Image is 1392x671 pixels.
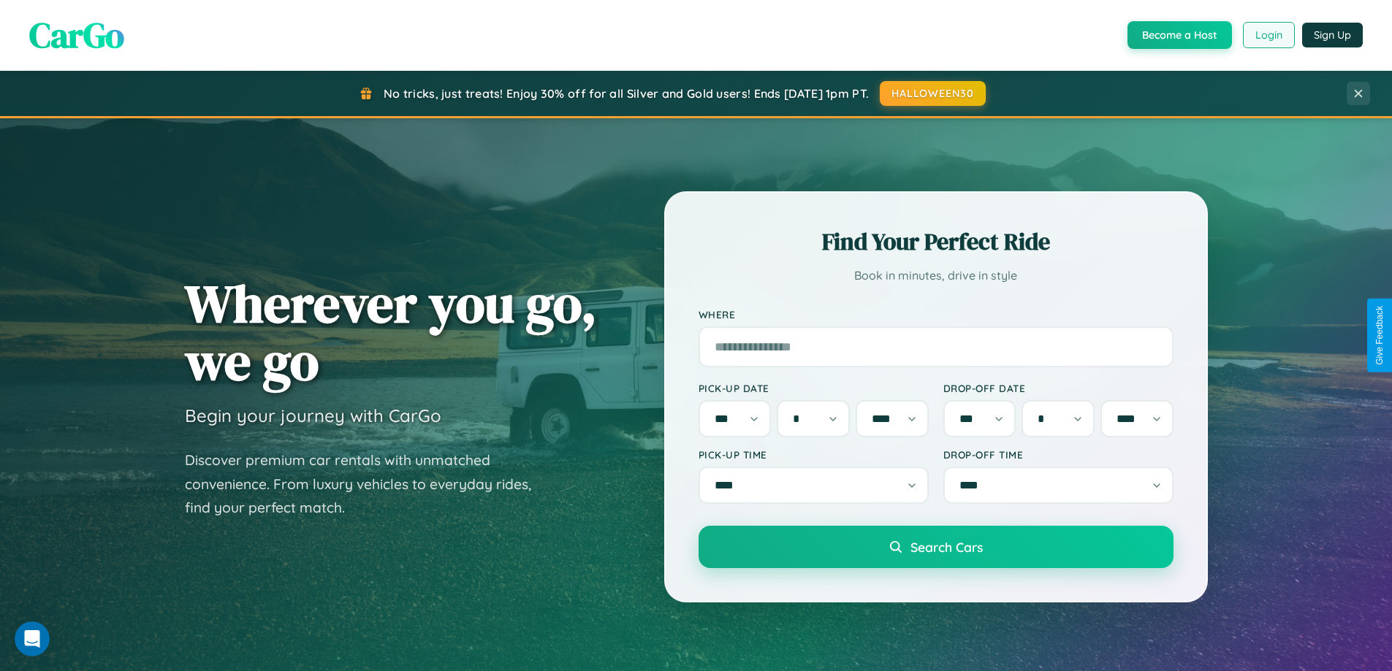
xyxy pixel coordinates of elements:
[699,226,1174,258] h2: Find Your Perfect Ride
[943,448,1174,461] label: Drop-off Time
[384,86,869,101] span: No tricks, just treats! Enjoy 30% off for all Silver and Gold users! Ends [DATE] 1pm PT.
[185,275,597,390] h1: Wherever you go, we go
[699,526,1174,568] button: Search Cars
[1127,21,1232,49] button: Become a Host
[699,382,929,394] label: Pick-up Date
[699,265,1174,286] p: Book in minutes, drive in style
[910,539,983,555] span: Search Cars
[699,448,929,461] label: Pick-up Time
[15,621,50,656] iframe: Intercom live chat
[1374,306,1385,365] div: Give Feedback
[880,81,986,106] button: HALLOWEEN30
[699,308,1174,321] label: Where
[1302,23,1363,47] button: Sign Up
[185,404,441,426] h3: Begin your journey with CarGo
[29,11,124,59] span: CarGo
[943,382,1174,394] label: Drop-off Date
[185,448,550,520] p: Discover premium car rentals with unmatched convenience. From luxury vehicles to everyday rides, ...
[1243,22,1295,48] button: Login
